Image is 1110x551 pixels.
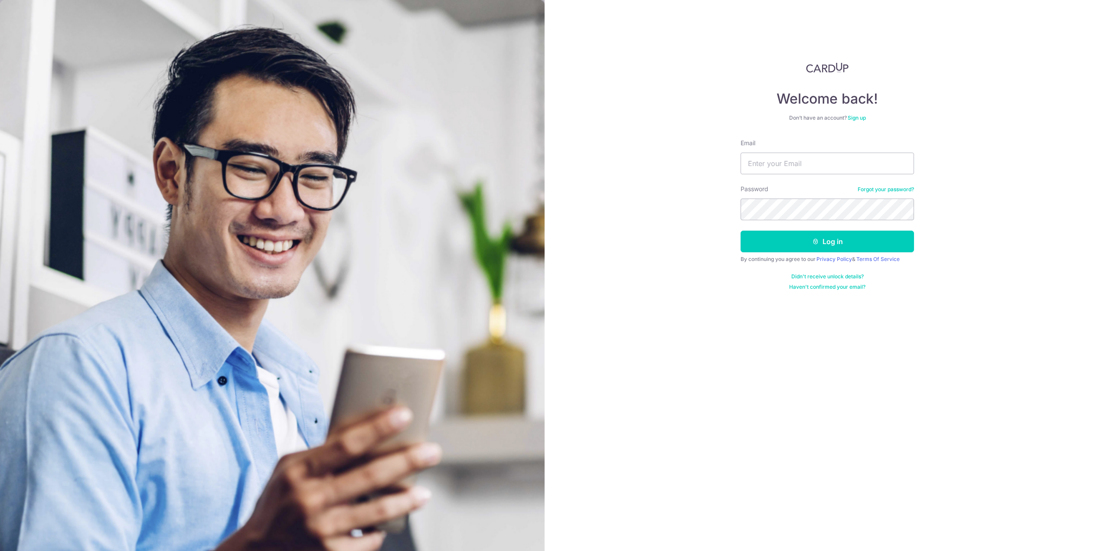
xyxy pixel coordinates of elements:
label: Password [741,185,768,193]
img: CardUp Logo [806,62,849,73]
a: Didn't receive unlock details? [791,273,864,280]
label: Email [741,139,755,147]
a: Privacy Policy [816,256,852,262]
div: Don’t have an account? [741,114,914,121]
h4: Welcome back! [741,90,914,108]
a: Terms Of Service [856,256,900,262]
a: Haven't confirmed your email? [789,284,865,290]
button: Log in [741,231,914,252]
a: Forgot your password? [858,186,914,193]
a: Sign up [848,114,866,121]
div: By continuing you agree to our & [741,256,914,263]
input: Enter your Email [741,153,914,174]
